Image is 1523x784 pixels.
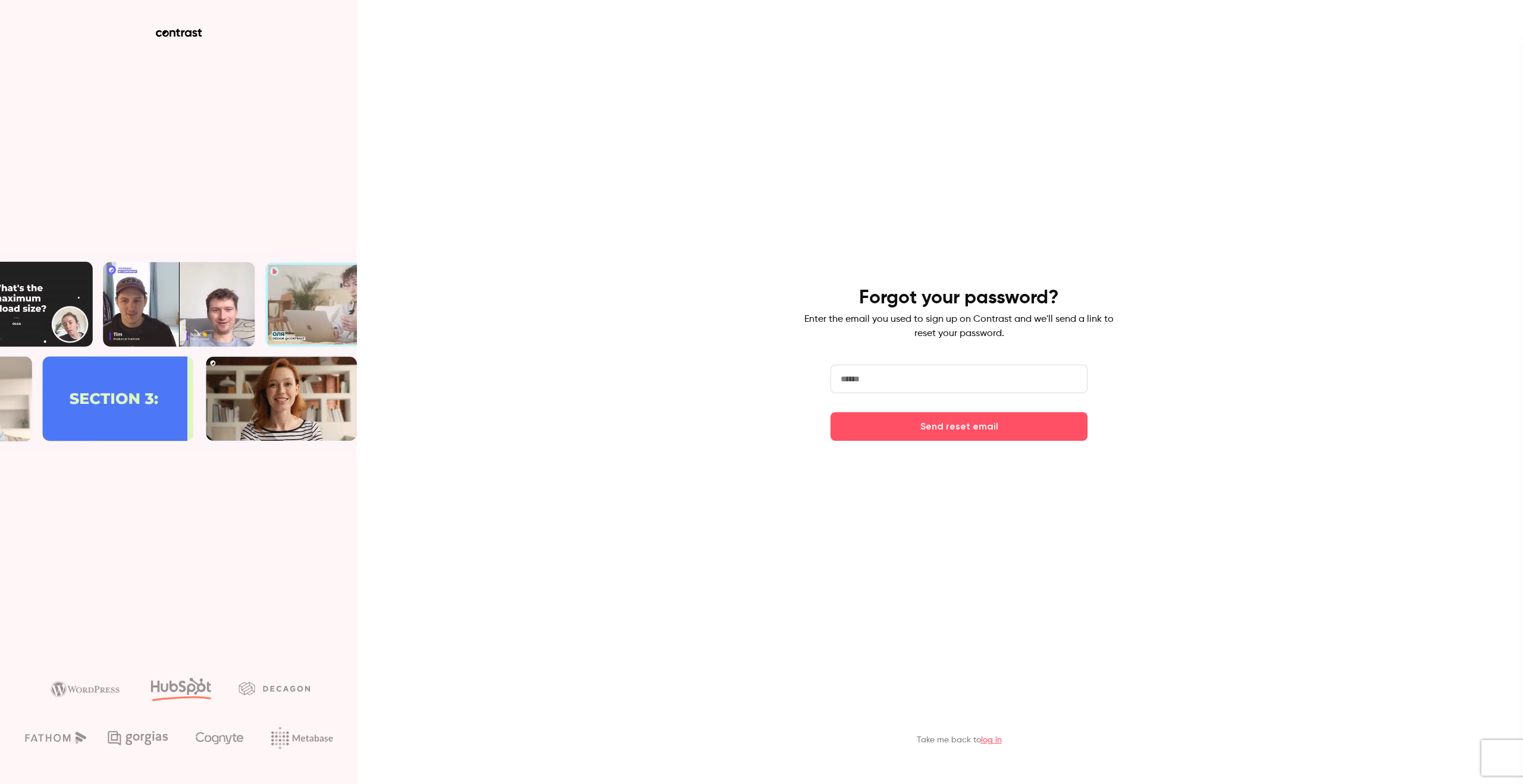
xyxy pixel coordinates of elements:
img: decagon [239,682,310,695]
a: log in [981,736,1002,744]
p: Enter the email you used to sign up on Contrast and we'll send a link to reset your password. [804,312,1114,341]
button: Send reset email [831,412,1088,441]
p: Take me back to [917,734,1002,746]
h4: Forgot your password? [859,286,1059,310]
